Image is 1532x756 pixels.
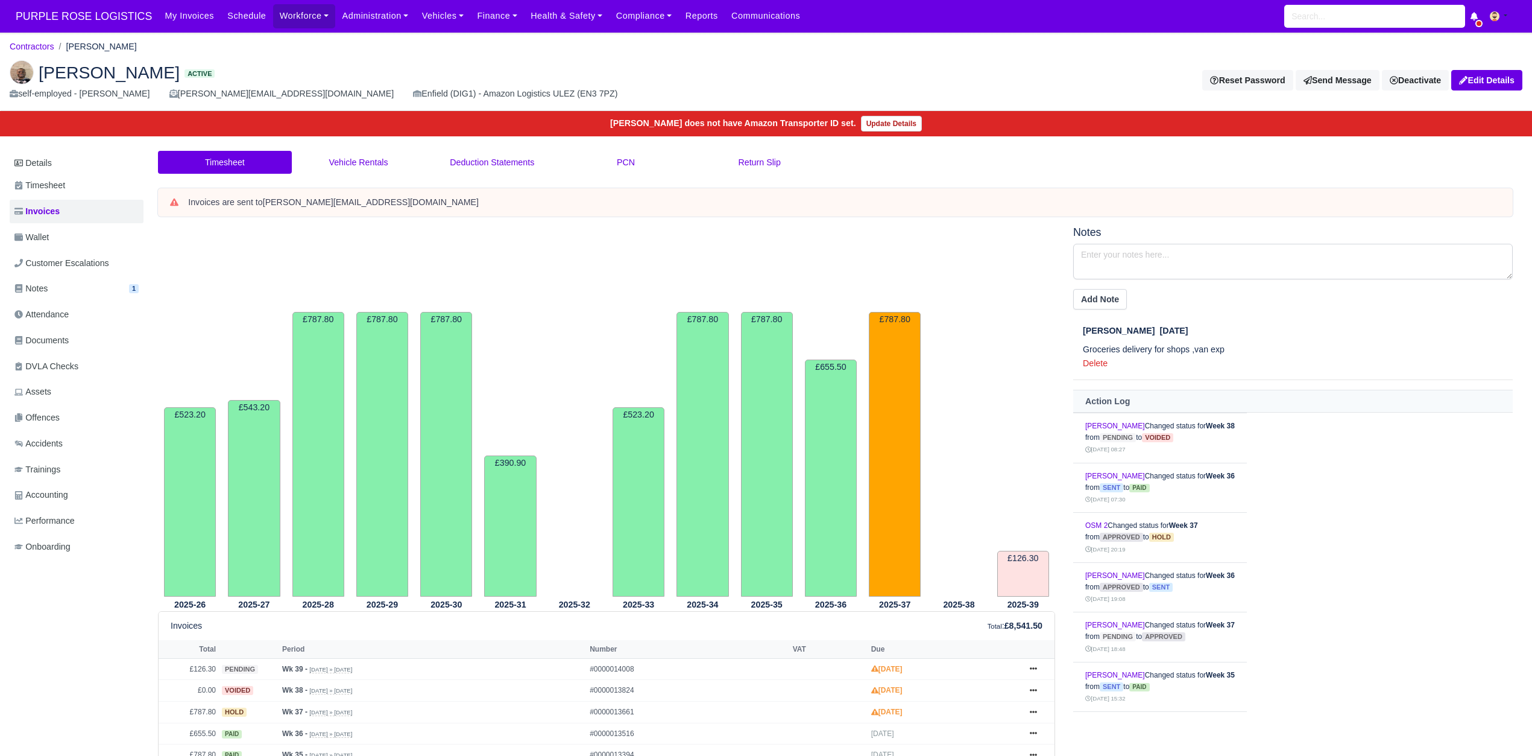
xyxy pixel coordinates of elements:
th: 2025-35 [735,597,799,612]
td: £523.20 [164,407,216,597]
small: [DATE] 20:19 [1085,546,1125,553]
span: sent [1100,483,1123,492]
th: Total [159,640,219,658]
th: 2025-33 [607,597,670,612]
td: £390.90 [484,456,536,597]
p: Groceries delivery for shops ,van exp [1083,343,1513,357]
th: 2025-31 [478,597,542,612]
th: 2025-29 [350,597,414,612]
button: Reset Password [1202,70,1293,91]
a: Notes 1 [10,277,143,300]
div: Enfield (DIG1) - Amazon Logistics ULEZ (EN3 7PZ) [413,87,617,101]
td: Changed status for from to [1073,513,1247,563]
span: Invoices [14,205,60,218]
span: Assets [14,385,51,399]
span: paid [1129,683,1149,691]
a: Performance [10,509,143,533]
td: £126.30 [159,658,219,680]
th: VAT [790,640,868,658]
span: paid [222,730,242,739]
span: Active [184,69,215,78]
a: Delete [1083,358,1108,368]
span: Accounting [14,488,68,502]
span: Trainings [14,463,60,477]
span: voided [1142,433,1173,442]
strong: Week 35 [1206,671,1235,679]
span: Onboarding [14,540,71,554]
small: [DATE] » [DATE] [309,731,352,738]
td: #0000013661 [587,702,790,723]
span: paid [1129,484,1149,492]
span: voided [222,686,253,695]
a: Timesheet [10,174,143,197]
div: [DATE] [1083,324,1513,338]
a: Vehicle Rentals [292,151,426,174]
span: Wallet [14,230,49,244]
span: pending [222,665,258,674]
span: approved [1100,583,1143,592]
div: Invoices are sent to [188,197,1501,209]
a: Send Message [1296,70,1379,91]
a: Invoices [10,200,143,223]
span: [DATE] [871,729,894,738]
td: #0000014008 [587,658,790,680]
div: self-employed - [PERSON_NAME] [10,87,150,101]
a: Details [10,152,143,174]
strong: Wk 38 - [282,686,307,694]
th: 2025-28 [286,597,350,612]
a: Vehicles [415,4,471,28]
th: Period [279,640,587,658]
th: 2025-39 [991,597,1055,612]
td: £655.50 [159,723,219,745]
a: Return Slip [693,151,827,174]
div: : [988,619,1042,633]
span: Customer Escalations [14,256,109,270]
strong: Wk 37 - [282,708,307,716]
th: Action Log [1073,390,1513,413]
a: PURPLE ROSE LOGISTICS [10,5,158,28]
td: £126.30 [997,551,1049,597]
li: [PERSON_NAME] [54,40,137,54]
strong: £8,541.50 [1004,621,1042,631]
span: Notes [14,282,48,296]
th: 2025-38 [927,597,991,612]
button: Add Note [1073,289,1127,310]
td: Changed status for from to [1073,612,1247,662]
a: PCN [559,151,693,174]
span: [PERSON_NAME] [1083,326,1155,335]
td: #0000013824 [587,680,790,702]
td: £787.80 [869,312,921,597]
strong: [DATE] [871,708,903,716]
td: £787.80 [356,312,408,597]
a: Compliance [610,4,679,28]
h5: Notes [1073,226,1513,239]
span: Timesheet [14,179,65,192]
a: Finance [470,4,524,28]
span: Attendance [14,308,69,322]
th: 2025-34 [670,597,734,612]
a: Attendance [10,303,143,326]
small: [DATE] 08:27 [1085,446,1125,453]
a: Documents [10,329,143,352]
a: Accidents [10,432,143,456]
a: [PERSON_NAME] [1085,472,1145,480]
td: £655.50 [805,360,857,597]
td: £787.80 [676,312,728,597]
a: Accounting [10,483,143,507]
a: Contractors [10,42,54,51]
a: [PERSON_NAME] [1085,671,1145,679]
td: #0000013516 [587,723,790,745]
a: Edit Details [1451,70,1522,91]
small: [DATE] 07:30 [1085,496,1125,503]
span: [PERSON_NAME] [39,64,180,81]
a: Customer Escalations [10,252,143,275]
span: approved [1142,632,1185,641]
a: Workforce [273,4,336,28]
th: 2025-36 [799,597,863,612]
strong: [DATE] [871,686,903,694]
strong: Week 36 [1206,472,1235,480]
td: £543.20 [228,400,280,597]
a: DVLA Checks [10,355,143,378]
a: My Invoices [158,4,221,28]
span: DVLA Checks [14,360,78,373]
